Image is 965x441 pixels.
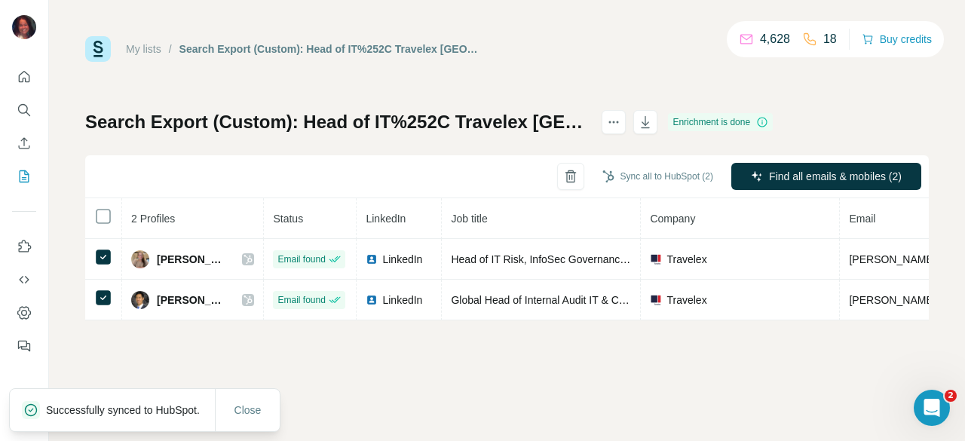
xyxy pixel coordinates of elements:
[862,29,932,50] button: Buy credits
[451,253,730,265] span: Head of IT Risk, InfoSec Governance, Audit and Operations
[85,110,588,134] h1: Search Export (Custom): Head of IT%252C Travelex [GEOGRAPHIC_DATA] - [DATE] 13:10
[666,292,706,308] span: Travelex
[169,41,172,57] li: /
[12,299,36,326] button: Dashboard
[602,110,626,134] button: actions
[12,96,36,124] button: Search
[823,30,837,48] p: 18
[131,291,149,309] img: Avatar
[650,294,662,306] img: company-logo
[650,213,695,225] span: Company
[945,390,957,402] span: 2
[273,213,303,225] span: Status
[849,213,875,225] span: Email
[224,397,272,424] button: Close
[234,403,262,418] span: Close
[382,252,422,267] span: LinkedIn
[12,332,36,360] button: Feedback
[382,292,422,308] span: LinkedIn
[769,169,902,184] span: Find all emails & mobiles (2)
[157,252,227,267] span: [PERSON_NAME]
[451,213,487,225] span: Job title
[12,266,36,293] button: Use Surfe API
[366,294,378,306] img: LinkedIn logo
[126,43,161,55] a: My lists
[131,250,149,268] img: Avatar
[12,163,36,190] button: My lists
[731,163,921,190] button: Find all emails & mobiles (2)
[85,36,111,62] img: Surfe Logo
[277,253,325,266] span: Email found
[366,253,378,265] img: LinkedIn logo
[451,294,675,306] span: Global Head of Internal Audit IT & Cybersecurity
[668,113,773,131] div: Enrichment is done
[12,63,36,90] button: Quick start
[157,292,227,308] span: [PERSON_NAME]
[179,41,479,57] div: Search Export (Custom): Head of IT%252C Travelex [GEOGRAPHIC_DATA] - [DATE] 13:10
[914,390,950,426] iframe: Intercom live chat
[666,252,706,267] span: Travelex
[131,213,175,225] span: 2 Profiles
[277,293,325,307] span: Email found
[12,233,36,260] button: Use Surfe on LinkedIn
[12,15,36,39] img: Avatar
[650,253,662,265] img: company-logo
[366,213,406,225] span: LinkedIn
[46,403,212,418] p: Successfully synced to HubSpot.
[760,30,790,48] p: 4,628
[592,165,724,188] button: Sync all to HubSpot (2)
[12,130,36,157] button: Enrich CSV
